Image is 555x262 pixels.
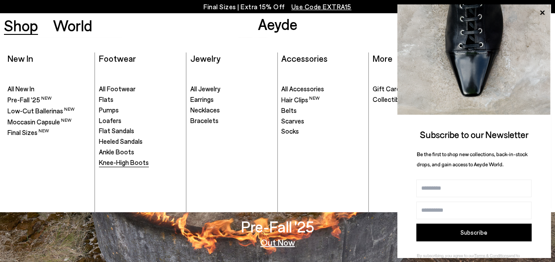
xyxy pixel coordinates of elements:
a: Low-Cut Ballerinas [8,106,91,116]
span: Belts [281,106,297,114]
a: Knee-High Boots [99,158,182,167]
span: Gift Cards [373,85,403,93]
a: Terms & Conditions [474,253,509,258]
a: Socks [281,127,364,136]
span: Final Sizes [8,128,49,136]
span: All Footwear [99,85,136,93]
a: Scarves [281,117,364,126]
a: Pumps [99,106,182,115]
span: All Jewelry [190,85,220,93]
a: Heeled Sandals [99,137,182,146]
a: Necklaces [190,106,273,115]
a: Bracelets [190,116,273,125]
a: Ankle Boots [99,148,182,157]
a: Flat Sandals [99,127,182,135]
a: Aeyde [258,15,298,33]
span: Collectibles [373,95,407,103]
a: All Footwear [99,85,182,94]
span: Be the first to shop new collections, back-in-stock drops, and gain access to Aeyde World. [417,151,528,167]
a: Footwear [99,53,136,64]
h3: Pre-Fall '25 [241,219,314,234]
span: By subscribing, you agree to our [417,253,474,258]
a: Loafers [99,116,182,125]
span: Bracelets [190,116,219,124]
span: Loafers [99,116,121,124]
span: Moccasin Capsule [8,118,72,126]
a: Hair Clips [281,95,364,105]
a: Flats [99,95,182,104]
span: Flat Sandals [99,127,134,135]
a: Accessories [281,53,328,64]
span: Low-Cut Ballerinas [8,107,75,115]
a: All New In [8,85,91,94]
img: ca3f721fb6ff708a270709c41d776025.jpg [397,4,551,115]
a: Earrings [190,95,273,104]
a: Gift Cards [373,85,456,94]
a: World [53,18,92,33]
span: Knee-High Boots [99,158,149,166]
span: Pumps [99,106,119,114]
span: Flats [99,95,113,103]
span: Necklaces [190,106,220,114]
a: Pre-Fall '25 [8,95,91,105]
a: Jewelry [190,53,220,64]
a: Belts [281,106,364,115]
a: New In [8,53,33,64]
span: Socks [281,127,299,135]
p: Final Sizes | Extra 15% Off [204,1,351,12]
a: All Jewelry [190,85,273,94]
span: All Accessories [281,85,324,93]
a: Collectibles [373,95,456,104]
span: Hair Clips [281,96,320,104]
span: Earrings [190,95,214,103]
a: Final Sizes [8,128,91,137]
span: Ankle Boots [99,148,134,156]
button: Subscribe [416,224,532,241]
span: Navigate to /collections/ss25-final-sizes [291,3,351,11]
a: All Accessories [281,85,364,94]
span: All New In [8,85,34,93]
a: Moccasin Capsule [8,117,91,127]
a: Out Now [261,238,295,247]
a: More [373,53,393,64]
a: Shop [4,18,38,33]
span: Subscribe to our Newsletter [420,129,529,140]
span: Heeled Sandals [99,137,143,145]
span: Pre-Fall '25 [8,96,52,104]
span: Scarves [281,117,304,125]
